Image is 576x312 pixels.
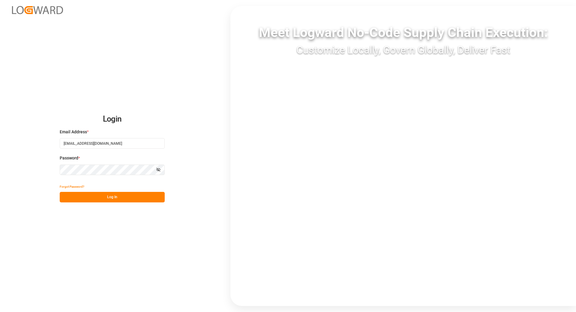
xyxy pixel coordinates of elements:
[60,192,165,202] button: Log In
[60,155,78,161] span: Password
[230,42,576,58] div: Customize Locally, Govern Globally, Deliver Fast
[60,181,84,192] button: Forgot Password?
[230,23,576,42] div: Meet Logward No-Code Supply Chain Execution:
[60,138,165,149] input: Enter your email
[60,129,87,135] span: Email Address
[12,6,63,14] img: Logward_new_orange.png
[60,110,165,129] h2: Login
